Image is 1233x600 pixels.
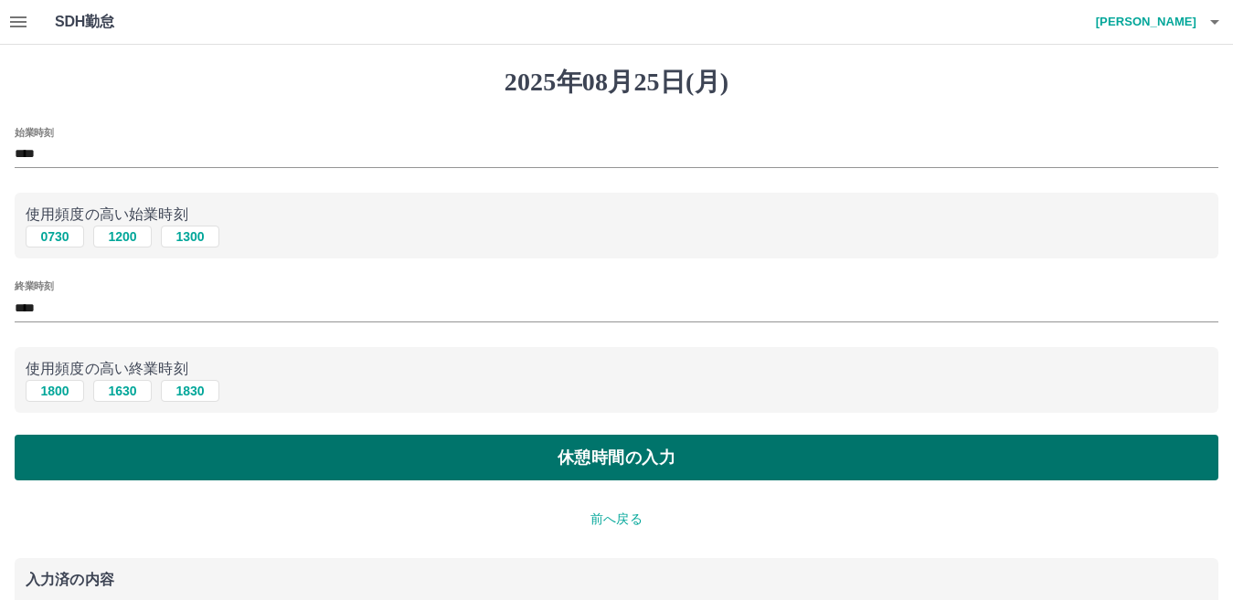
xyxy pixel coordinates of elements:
button: 1200 [93,226,152,247]
p: 使用頻度の高い終業時刻 [26,358,1207,380]
button: 1830 [161,380,219,402]
button: 1300 [161,226,219,247]
label: 終業時刻 [15,279,53,293]
button: 休憩時間の入力 [15,435,1218,480]
button: 1630 [93,380,152,402]
label: 始業時刻 [15,125,53,139]
button: 1800 [26,380,84,402]
p: 使用頻度の高い始業時刻 [26,204,1207,226]
p: 前へ戻る [15,510,1218,529]
p: 入力済の内容 [26,573,1207,587]
h1: 2025年08月25日(月) [15,67,1218,98]
button: 0730 [26,226,84,247]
